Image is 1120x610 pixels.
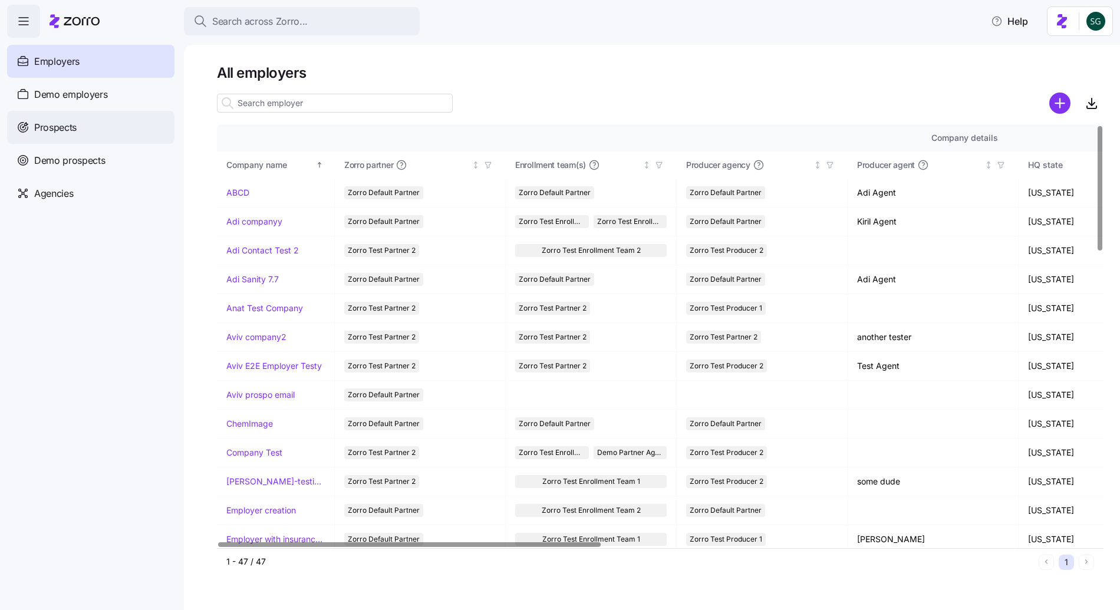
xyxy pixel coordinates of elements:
[515,159,586,171] span: Enrollment team(s)
[348,417,420,430] span: Zorro Default Partner
[857,159,915,171] span: Producer agent
[315,161,324,169] div: Sorted ascending
[519,417,591,430] span: Zorro Default Partner
[348,533,420,546] span: Zorro Default Partner
[690,360,763,372] span: Zorro Test Producer 2
[690,417,762,430] span: Zorro Default Partner
[7,45,174,78] a: Employers
[335,151,506,179] th: Zorro partnerNot sorted
[690,186,762,199] span: Zorro Default Partner
[519,331,587,344] span: Zorro Test Partner 2
[348,331,416,344] span: Zorro Test Partner 2
[348,446,416,459] span: Zorro Test Partner 2
[984,161,993,169] div: Not sorted
[690,475,763,488] span: Zorro Test Producer 2
[848,352,1019,381] td: Test Agent
[217,64,1103,82] h1: All employers
[226,533,325,545] a: Employer with insurance problems
[542,533,640,546] span: Zorro Test Enrollment Team 1
[690,331,757,344] span: Zorro Test Partner 2
[813,161,822,169] div: Not sorted
[1059,555,1074,570] button: 1
[348,273,420,286] span: Zorro Default Partner
[217,151,335,179] th: Company nameSorted ascending
[226,273,279,285] a: Adi Sanity 7.7
[226,331,286,343] a: Aviv company2
[643,161,651,169] div: Not sorted
[226,159,314,172] div: Company name
[542,475,640,488] span: Zorro Test Enrollment Team 1
[981,9,1037,33] button: Help
[848,265,1019,294] td: Adi Agent
[597,446,664,459] span: Demo Partner Agency
[7,78,174,111] a: Demo employers
[848,207,1019,236] td: Kiril Agent
[542,244,641,257] span: Zorro Test Enrollment Team 2
[690,215,762,228] span: Zorro Default Partner
[991,14,1028,28] span: Help
[519,186,591,199] span: Zorro Default Partner
[212,14,308,29] span: Search across Zorro...
[348,360,416,372] span: Zorro Test Partner 2
[472,161,480,169] div: Not sorted
[226,447,282,459] a: Company Test
[519,215,585,228] span: Zorro Test Enrollment Team 2
[34,87,108,102] span: Demo employers
[677,151,848,179] th: Producer agencyNot sorted
[542,504,641,517] span: Zorro Test Enrollment Team 2
[848,525,1019,554] td: [PERSON_NAME]
[226,476,325,487] a: [PERSON_NAME]-testing-payroll
[848,179,1019,207] td: Adi Agent
[348,302,416,315] span: Zorro Test Partner 2
[34,186,73,201] span: Agencies
[34,153,106,168] span: Demo prospects
[686,159,750,171] span: Producer agency
[344,159,393,171] span: Zorro partner
[690,244,763,257] span: Zorro Test Producer 2
[519,446,585,459] span: Zorro Test Enrollment Team 2
[519,360,587,372] span: Zorro Test Partner 2
[226,187,249,199] a: ABCD
[34,120,77,135] span: Prospects
[690,302,762,315] span: Zorro Test Producer 1
[348,504,420,517] span: Zorro Default Partner
[217,94,453,113] input: Search employer
[34,54,80,69] span: Employers
[519,302,587,315] span: Zorro Test Partner 2
[7,144,174,177] a: Demo prospects
[690,533,762,546] span: Zorro Test Producer 1
[348,215,420,228] span: Zorro Default Partner
[226,389,295,401] a: Aviv prospo email
[348,186,420,199] span: Zorro Default Partner
[348,475,416,488] span: Zorro Test Partner 2
[597,215,664,228] span: Zorro Test Enrollment Team 1
[226,245,299,256] a: Adi Contact Test 2
[848,151,1019,179] th: Producer agentNot sorted
[7,177,174,210] a: Agencies
[226,302,303,314] a: Anat Test Company
[348,244,416,257] span: Zorro Test Partner 2
[690,273,762,286] span: Zorro Default Partner
[1079,555,1094,570] button: Next page
[690,446,763,459] span: Zorro Test Producer 2
[7,111,174,144] a: Prospects
[226,216,282,227] a: Adi companyy
[848,323,1019,352] td: another tester
[1049,93,1070,114] svg: add icon
[226,505,296,516] a: Employer creation
[184,7,420,35] button: Search across Zorro...
[506,151,677,179] th: Enrollment team(s)Not sorted
[226,418,273,430] a: ChemImage
[848,467,1019,496] td: some dude
[690,504,762,517] span: Zorro Default Partner
[1039,555,1054,570] button: Previous page
[348,388,420,401] span: Zorro Default Partner
[1086,12,1105,31] img: b6f83909296ed516b58975f0c9619e1f
[519,273,591,286] span: Zorro Default Partner
[226,556,1034,568] div: 1 - 47 / 47
[226,360,322,372] a: Aviv E2E Employer Testy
